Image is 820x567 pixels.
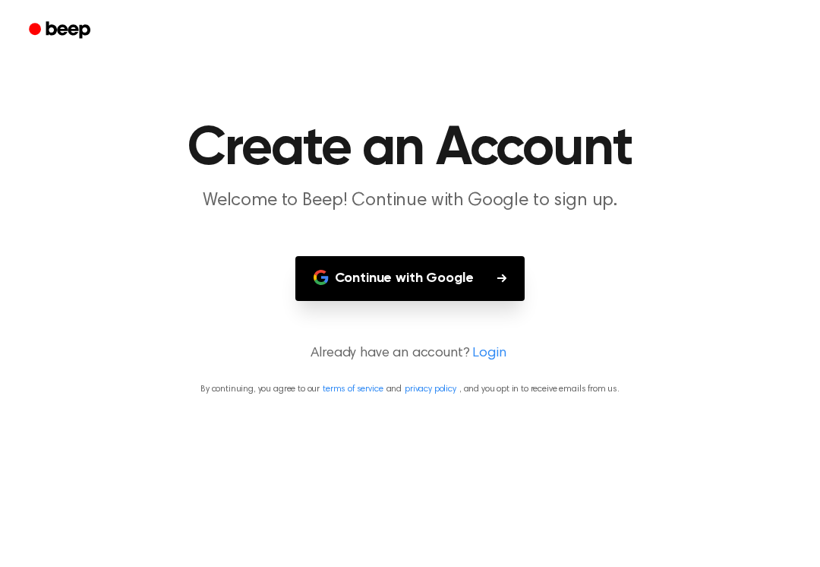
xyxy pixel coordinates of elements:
a: Beep [18,16,104,46]
h1: Create an Account [21,122,799,176]
p: Welcome to Beep! Continue with Google to sign up. [118,188,702,214]
button: Continue with Google [295,256,525,301]
p: Already have an account? [18,344,802,364]
a: terms of service [323,385,383,394]
a: privacy policy [405,385,456,394]
p: By continuing, you agree to our and , and you opt in to receive emails from us. [18,382,802,396]
a: Login [472,344,506,364]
